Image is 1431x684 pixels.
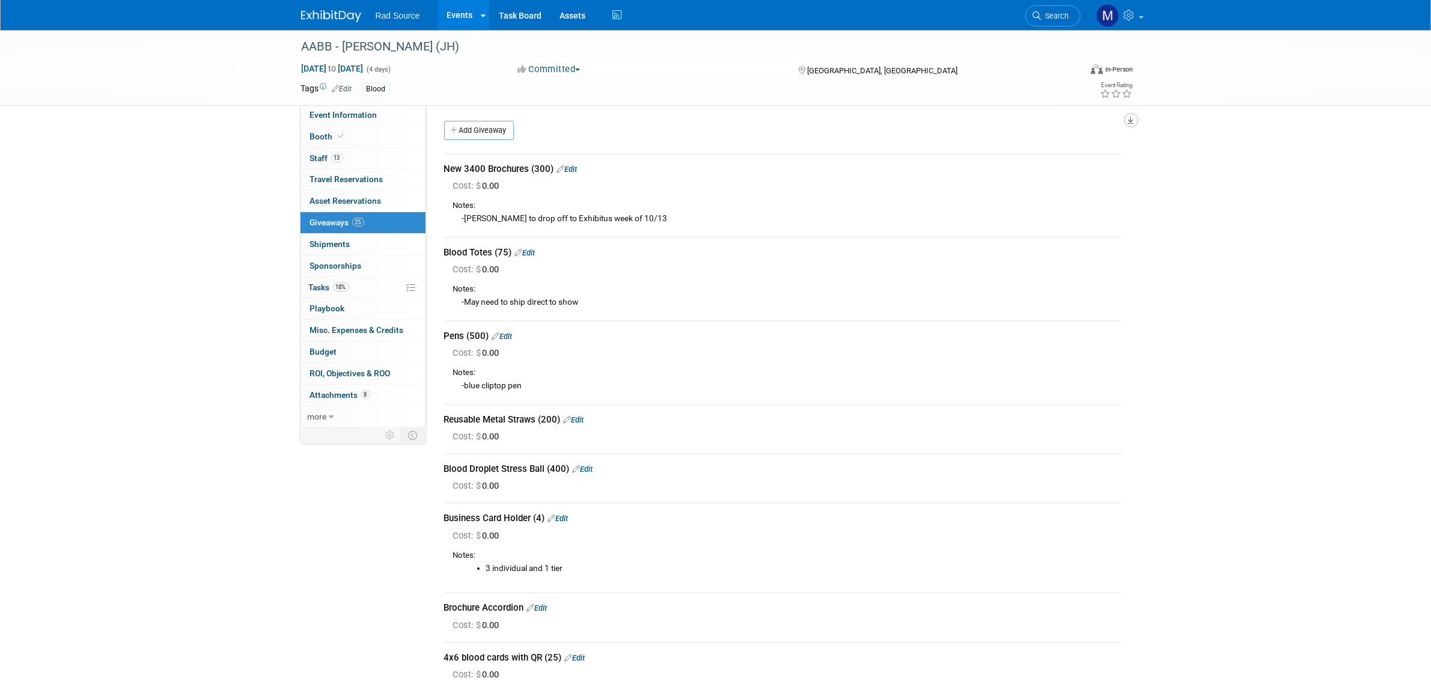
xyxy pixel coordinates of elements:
[515,248,535,257] a: Edit
[492,332,513,341] a: Edit
[310,368,391,378] span: ROI, Objectives & ROO
[310,196,382,206] span: Asset Reservations
[453,480,504,491] span: 0.00
[444,246,1121,259] div: Blood Totes (75)
[301,298,426,319] a: Playbook
[453,530,504,541] span: 0.00
[807,66,957,75] span: [GEOGRAPHIC_DATA], [GEOGRAPHIC_DATA]
[301,63,364,74] span: [DATE] [DATE]
[573,465,593,474] a: Edit
[453,669,504,680] span: 0.00
[527,603,548,612] a: Edit
[453,264,504,275] span: 0.00
[557,165,578,174] a: Edit
[1096,4,1119,27] img: Melissa Conboy
[366,66,391,73] span: (4 days)
[301,341,426,362] a: Budget
[444,463,1121,475] div: Blood Droplet Stress Ball (400)
[453,284,1121,295] div: Notes:
[332,85,352,93] a: Edit
[453,200,1121,212] div: Notes:
[301,191,426,212] a: Asset Reservations
[301,10,361,22] img: ExhibitDay
[310,347,337,356] span: Budget
[301,320,426,341] a: Misc. Expenses & Credits
[444,414,1121,426] div: Reusable Metal Straws (200)
[301,126,426,147] a: Booth
[453,530,483,541] span: Cost: $
[331,153,343,162] span: 13
[1100,82,1132,88] div: Event Rating
[453,379,1121,392] div: -blue cliptop pen
[310,174,383,184] span: Travel Reservations
[380,427,401,443] td: Personalize Event Tab Strip
[444,163,1121,176] div: New 3400 Brochures (300)
[338,133,344,139] i: Booth reservation complete
[308,412,327,421] span: more
[310,153,343,163] span: Staff
[453,180,504,191] span: 0.00
[565,653,585,662] a: Edit
[486,563,1121,575] li: 3 individual and 1 tier
[453,431,483,442] span: Cost: $
[363,83,389,96] div: Blood
[310,325,404,335] span: Misc. Expenses & Credits
[301,105,426,126] a: Event Information
[1105,65,1133,74] div: In-Person
[444,652,1121,664] div: 4x6 blood cards with QR (25)
[1042,11,1069,20] span: Search
[444,602,1121,614] div: Brochure Accordion
[453,620,504,631] span: 0.00
[352,218,364,227] span: 25
[301,406,426,427] a: more
[361,390,370,399] span: 8
[453,347,504,358] span: 0.00
[444,121,514,140] a: Add Giveaway
[301,385,426,406] a: Attachments8
[301,169,426,190] a: Travel Reservations
[453,480,483,491] span: Cost: $
[310,390,370,400] span: Attachments
[327,64,338,73] span: to
[310,218,364,227] span: Giveaways
[453,367,1121,379] div: Notes:
[301,234,426,255] a: Shipments
[453,180,483,191] span: Cost: $
[1010,63,1134,81] div: Event Format
[453,669,483,680] span: Cost: $
[309,282,349,292] span: Tasks
[444,330,1121,343] div: Pens (500)
[453,295,1121,308] div: -May need to ship direct to show
[310,110,377,120] span: Event Information
[564,415,584,424] a: Edit
[453,431,504,442] span: 0.00
[376,11,420,20] span: Rad Source
[301,82,352,96] td: Tags
[301,255,426,276] a: Sponsorships
[310,304,345,313] span: Playbook
[548,514,569,523] a: Edit
[301,212,426,233] a: Giveaways25
[453,550,1121,561] div: Notes:
[301,363,426,384] a: ROI, Objectives & ROO
[301,277,426,298] a: Tasks18%
[333,282,349,292] span: 18%
[310,132,347,141] span: Booth
[453,212,1121,225] div: -[PERSON_NAME] to drop off to Exhibitus week of 10/13
[297,36,1063,58] div: AABB - [PERSON_NAME] (JH)
[444,512,1121,525] div: Business Card Holder (4)
[310,261,362,270] span: Sponsorships
[310,239,350,249] span: Shipments
[1025,5,1081,26] a: Search
[401,427,426,443] td: Toggle Event Tabs
[453,620,483,631] span: Cost: $
[453,347,483,358] span: Cost: $
[301,148,426,169] a: Staff13
[513,63,585,76] button: Committed
[453,264,483,275] span: Cost: $
[1091,64,1103,74] img: Format-Inperson.png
